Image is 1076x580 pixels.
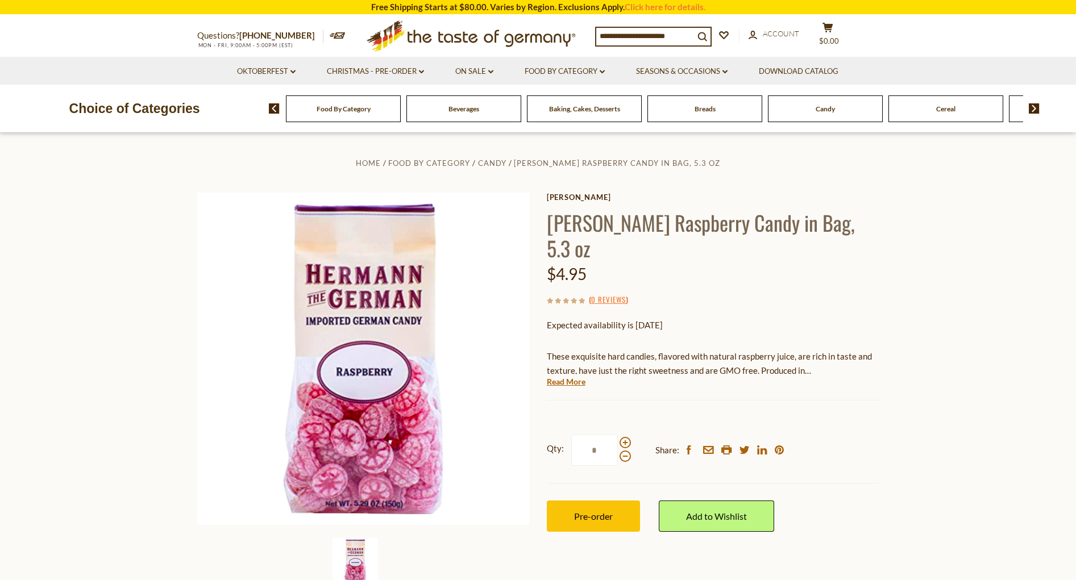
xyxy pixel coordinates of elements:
a: Christmas - PRE-ORDER [327,65,424,78]
img: Hermann Raspberry Candy [197,193,530,525]
h1: [PERSON_NAME] Raspberry Candy in Bag, 5.3 oz [547,210,879,261]
a: Baking, Cakes, Desserts [549,105,620,113]
a: 0 Reviews [591,294,626,306]
a: Account [749,28,799,40]
span: MON - FRI, 9:00AM - 5:00PM (EST) [197,42,294,48]
a: [PHONE_NUMBER] [239,30,315,40]
a: Food By Category [525,65,605,78]
a: Read More [547,376,585,387]
input: Qty: [571,435,618,466]
a: Seasons & Occasions [636,65,728,78]
a: Beverages [448,105,479,113]
p: These exquisite hard candies, flavored with natural raspberry juice, are rich in taste and textur... [547,349,879,378]
a: Click here for details. [625,2,705,12]
a: Cereal [936,105,955,113]
button: Pre-order [547,500,640,532]
a: Breads [695,105,716,113]
button: $0.00 [811,22,845,51]
span: Pre-order [574,511,613,521]
span: Account [763,29,799,38]
a: Add to Wishlist [659,500,774,532]
span: $4.95 [547,264,587,283]
a: Candy [478,158,506,168]
img: previous arrow [269,103,280,114]
strong: Qty: [547,441,564,456]
img: next arrow [1029,103,1040,114]
a: Food By Category [317,105,371,113]
p: Questions? [197,28,323,43]
span: ( ) [589,294,628,305]
a: On Sale [455,65,493,78]
a: [PERSON_NAME] [547,193,879,202]
a: [PERSON_NAME] Raspberry Candy in Bag, 5.3 oz [514,158,720,168]
p: Expected availability is [DATE] [547,318,879,332]
a: Food By Category [388,158,470,168]
span: Share: [655,443,679,457]
a: Download Catalog [759,65,838,78]
a: Candy [816,105,835,113]
a: Oktoberfest [237,65,296,78]
span: $0.00 [819,36,839,45]
a: Home [356,158,381,168]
